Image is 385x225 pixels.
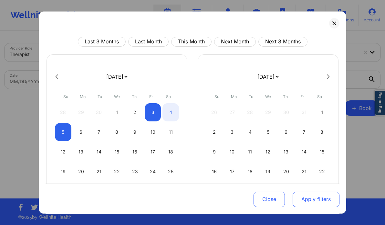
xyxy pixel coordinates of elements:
div: Tue Oct 07 2025 [91,123,107,141]
abbr: Saturday [166,94,171,99]
div: Sat Nov 29 2025 [314,182,330,200]
div: Sun Nov 09 2025 [206,143,223,161]
div: Sat Oct 18 2025 [162,143,179,161]
div: Fri Oct 24 2025 [145,163,161,181]
div: Fri Oct 03 2025 [145,103,161,121]
abbr: Saturday [317,94,322,99]
abbr: Monday [80,94,86,99]
div: Sun Oct 12 2025 [55,143,71,161]
abbr: Wednesday [114,94,120,99]
div: Wed Nov 26 2025 [260,182,276,200]
div: Sun Oct 26 2025 [55,182,71,200]
div: Thu Oct 16 2025 [127,143,143,161]
div: Sat Nov 15 2025 [314,143,330,161]
div: Thu Nov 13 2025 [278,143,294,161]
div: Wed Nov 12 2025 [260,143,276,161]
div: Sat Nov 08 2025 [314,123,330,141]
div: Sat Oct 04 2025 [162,103,179,121]
div: Fri Nov 07 2025 [296,123,312,141]
div: Wed Oct 08 2025 [109,123,125,141]
div: Wed Nov 05 2025 [260,123,276,141]
abbr: Tuesday [98,94,102,99]
div: Tue Nov 25 2025 [242,182,258,200]
button: This Month [171,37,212,47]
button: Apply filters [293,191,339,207]
div: Thu Nov 20 2025 [278,163,294,181]
div: Sat Oct 11 2025 [162,123,179,141]
div: Mon Nov 10 2025 [224,143,241,161]
button: Last Month [128,37,169,47]
div: Mon Oct 20 2025 [73,163,89,181]
abbr: Wednesday [265,94,271,99]
div: Mon Oct 13 2025 [73,143,89,161]
div: Sat Nov 22 2025 [314,163,330,181]
div: Wed Oct 22 2025 [109,163,125,181]
div: Tue Nov 11 2025 [242,143,258,161]
div: Wed Oct 15 2025 [109,143,125,161]
div: Sun Oct 19 2025 [55,163,71,181]
div: Wed Oct 01 2025 [109,103,125,121]
div: Fri Oct 17 2025 [145,143,161,161]
abbr: Tuesday [249,94,253,99]
div: Sat Nov 01 2025 [314,103,330,121]
div: Sat Oct 25 2025 [162,163,179,181]
abbr: Friday [300,94,304,99]
div: Mon Oct 27 2025 [73,182,89,200]
div: Mon Nov 24 2025 [224,182,241,200]
div: Sun Nov 23 2025 [206,182,223,200]
button: Next Month [214,37,256,47]
div: Sun Oct 05 2025 [55,123,71,141]
div: Fri Oct 31 2025 [145,182,161,200]
abbr: Thursday [132,94,137,99]
abbr: Monday [231,94,237,99]
abbr: Sunday [63,94,68,99]
div: Fri Nov 28 2025 [296,182,312,200]
div: Fri Nov 14 2025 [296,143,312,161]
button: Next 3 Months [258,37,307,47]
div: Mon Nov 03 2025 [224,123,241,141]
div: Wed Oct 29 2025 [109,182,125,200]
div: Mon Nov 17 2025 [224,163,241,181]
abbr: Thursday [283,94,288,99]
div: Thu Oct 02 2025 [127,103,143,121]
div: Thu Nov 27 2025 [278,182,294,200]
div: Tue Nov 04 2025 [242,123,258,141]
div: Wed Nov 19 2025 [260,163,276,181]
div: Thu Oct 23 2025 [127,163,143,181]
div: Sun Nov 02 2025 [206,123,223,141]
div: Tue Nov 18 2025 [242,163,258,181]
div: Tue Oct 14 2025 [91,143,107,161]
button: Last 3 Months [78,37,126,47]
div: Thu Oct 30 2025 [127,182,143,200]
abbr: Friday [149,94,153,99]
div: Fri Oct 10 2025 [145,123,161,141]
div: Sun Nov 16 2025 [206,163,223,181]
div: Tue Oct 28 2025 [91,182,107,200]
div: Tue Oct 21 2025 [91,163,107,181]
div: Thu Oct 09 2025 [127,123,143,141]
abbr: Sunday [214,94,219,99]
div: Fri Nov 21 2025 [296,163,312,181]
div: Mon Oct 06 2025 [73,123,89,141]
div: Thu Nov 06 2025 [278,123,294,141]
button: Close [254,191,285,207]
